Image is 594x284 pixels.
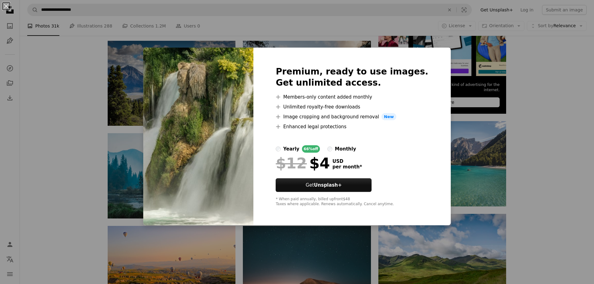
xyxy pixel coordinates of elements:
li: Image cropping and background removal [276,113,428,121]
li: Members-only content added monthly [276,93,428,101]
strong: Unsplash+ [314,182,342,188]
span: $12 [276,155,307,171]
div: * When paid annually, billed upfront $48 Taxes where applicable. Renews automatically. Cancel any... [276,197,428,207]
span: New [381,113,396,121]
div: 66% off [302,145,320,153]
button: GetUnsplash+ [276,178,372,192]
div: monthly [335,145,356,153]
h2: Premium, ready to use images. Get unlimited access. [276,66,428,88]
div: $4 [276,155,330,171]
span: USD [332,159,362,164]
div: yearly [283,145,299,153]
input: monthly [327,146,332,151]
img: premium_photo-1675448891094-0f3acc556fdb [143,48,253,226]
input: yearly66%off [276,146,281,151]
span: per month * [332,164,362,170]
li: Enhanced legal protections [276,123,428,130]
li: Unlimited royalty-free downloads [276,103,428,111]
